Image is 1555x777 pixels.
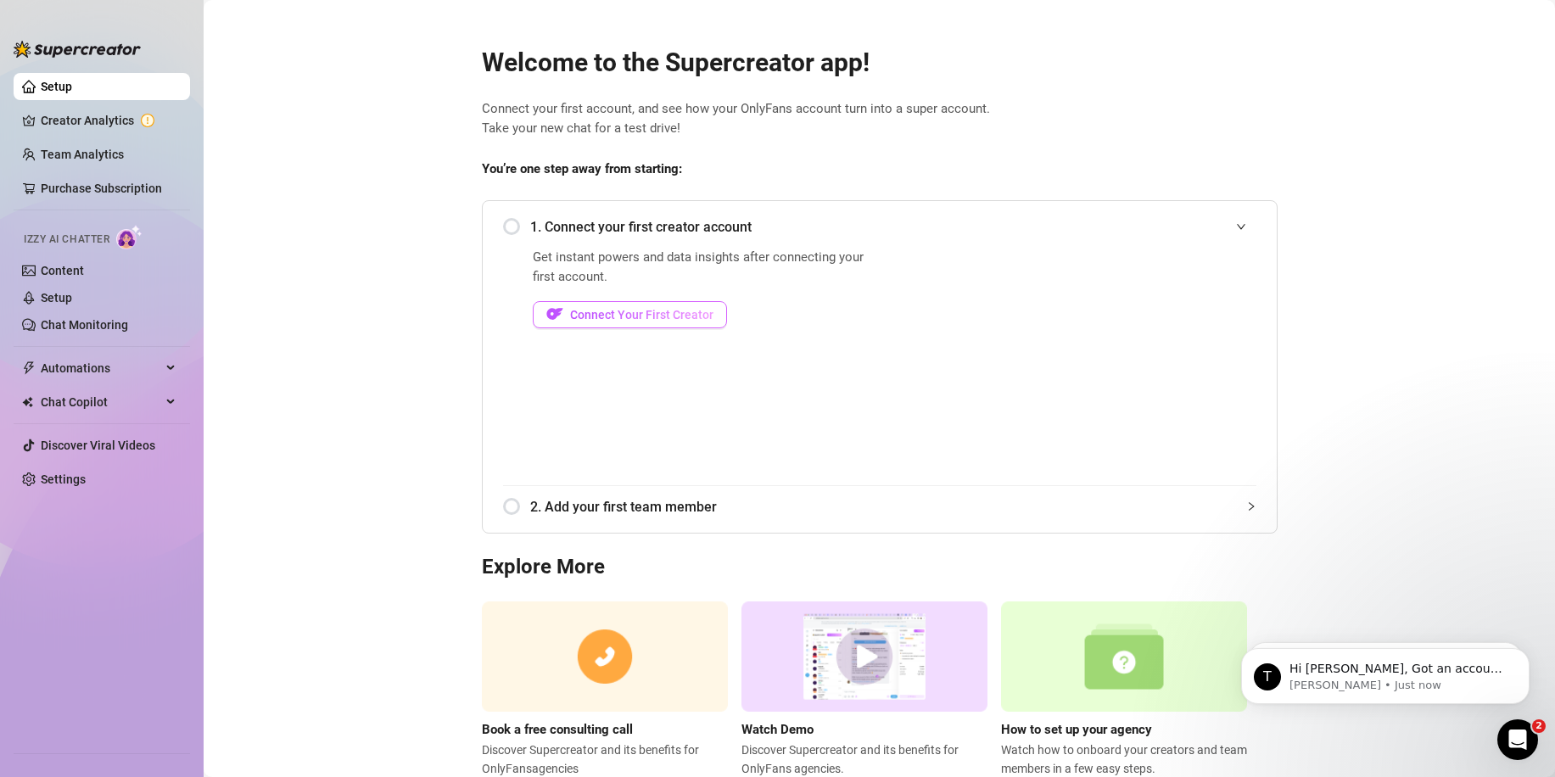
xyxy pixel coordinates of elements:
a: Content [41,264,84,277]
img: setup agency guide [1001,601,1247,713]
img: supercreator demo [741,601,987,713]
span: Automations [41,355,161,382]
span: Izzy AI Chatter [24,232,109,248]
button: OFConnect Your First Creator [533,301,727,328]
span: collapsed [1246,501,1256,511]
img: logo-BBDzfeDw.svg [14,41,141,58]
img: OF [546,305,563,322]
div: 1. Connect your first creator account [503,206,1256,248]
strong: How to set up your agency [1001,722,1152,737]
a: OFConnect Your First Creator [533,301,875,328]
strong: Watch Demo [741,722,814,737]
h3: Explore More [482,554,1278,581]
a: Team Analytics [41,148,124,161]
span: expanded [1236,221,1246,232]
a: Purchase Subscription [41,175,176,202]
a: Setup [41,80,72,93]
img: consulting call [482,601,728,713]
a: Creator Analytics exclamation-circle [41,107,176,134]
span: thunderbolt [22,361,36,375]
span: Chat Copilot [41,388,161,416]
a: Chat Monitoring [41,318,128,332]
h2: Welcome to the Supercreator app! [482,47,1278,79]
span: Get instant powers and data insights after connecting your first account. [533,248,875,288]
img: AI Chatter [116,225,143,249]
iframe: Add Creators [917,248,1256,465]
strong: Book a free consulting call [482,722,633,737]
span: 2. Add your first team member [530,496,1256,517]
iframe: Intercom notifications message [1216,612,1555,731]
span: Connect your first account, and see how your OnlyFans account turn into a super account. Take you... [482,99,1278,139]
strong: You’re one step away from starting: [482,161,682,176]
span: 1. Connect your first creator account [530,216,1256,238]
div: 2. Add your first team member [503,486,1256,528]
a: Discover Viral Videos [41,439,155,452]
a: Settings [41,472,86,486]
span: 2 [1532,719,1546,733]
span: Connect Your First Creator [570,308,713,321]
a: Setup [41,291,72,305]
iframe: Intercom live chat [1497,719,1538,760]
img: Chat Copilot [22,396,33,408]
